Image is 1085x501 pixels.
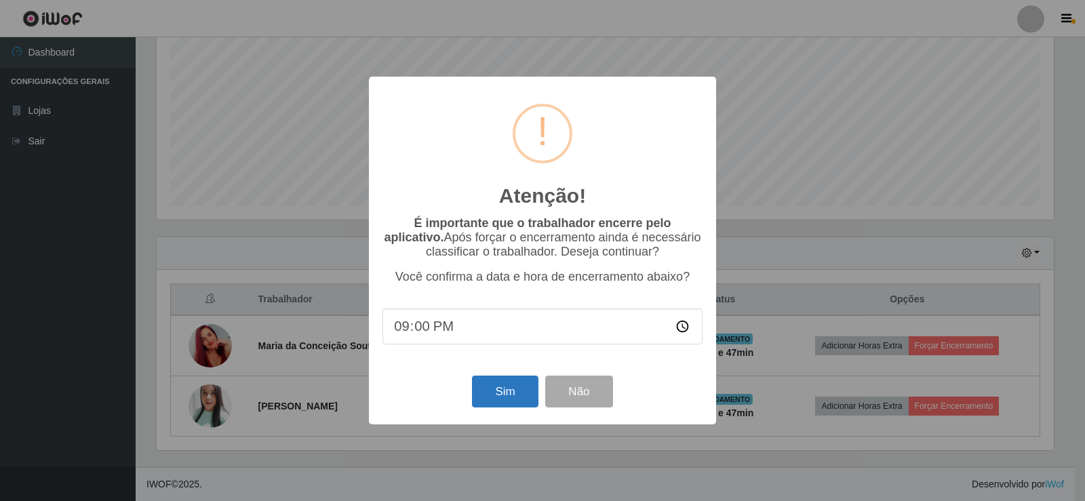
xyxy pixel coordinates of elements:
b: É importante que o trabalhador encerre pelo aplicativo. [384,216,671,244]
p: Após forçar o encerramento ainda é necessário classificar o trabalhador. Deseja continuar? [382,216,703,259]
button: Não [545,376,612,407]
p: Você confirma a data e hora de encerramento abaixo? [382,270,703,284]
button: Sim [472,376,538,407]
h2: Atenção! [499,184,586,208]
